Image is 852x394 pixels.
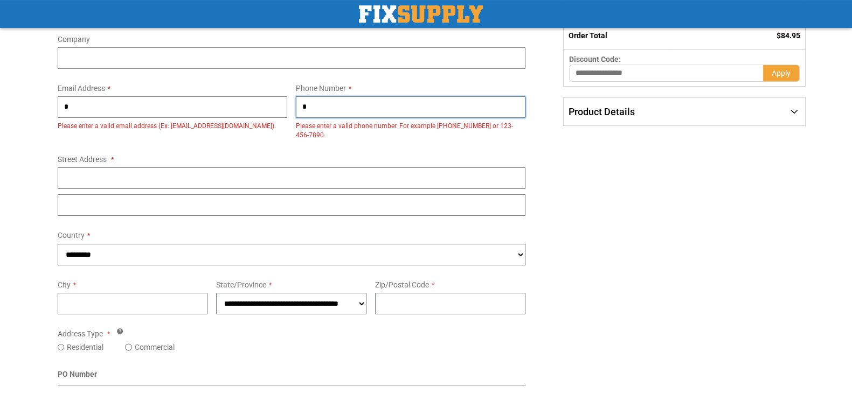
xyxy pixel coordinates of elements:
[58,35,90,44] span: Company
[135,342,175,353] label: Commercial
[359,5,483,23] img: Fix Industrial Supply
[569,106,635,117] span: Product Details
[569,31,607,40] strong: Order Total
[58,280,71,289] span: City
[58,231,85,240] span: Country
[67,342,103,353] label: Residential
[763,65,800,82] button: Apply
[216,280,266,289] span: State/Province
[58,84,105,93] span: Email Address
[777,31,800,40] span: $84.95
[359,5,483,23] a: store logo
[772,69,791,78] span: Apply
[58,329,103,338] span: Address Type
[58,369,526,385] div: PO Number
[58,155,107,164] span: Street Address
[58,122,287,131] div: Please enter a valid email address (Ex: [EMAIL_ADDRESS][DOMAIN_NAME]).
[569,55,621,64] span: Discount Code:
[296,84,346,93] span: Phone Number
[296,122,513,139] span: Please enter a valid phone number. For example [PHONE_NUMBER] or 123-456-7890.
[375,280,429,289] span: Zip/Postal Code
